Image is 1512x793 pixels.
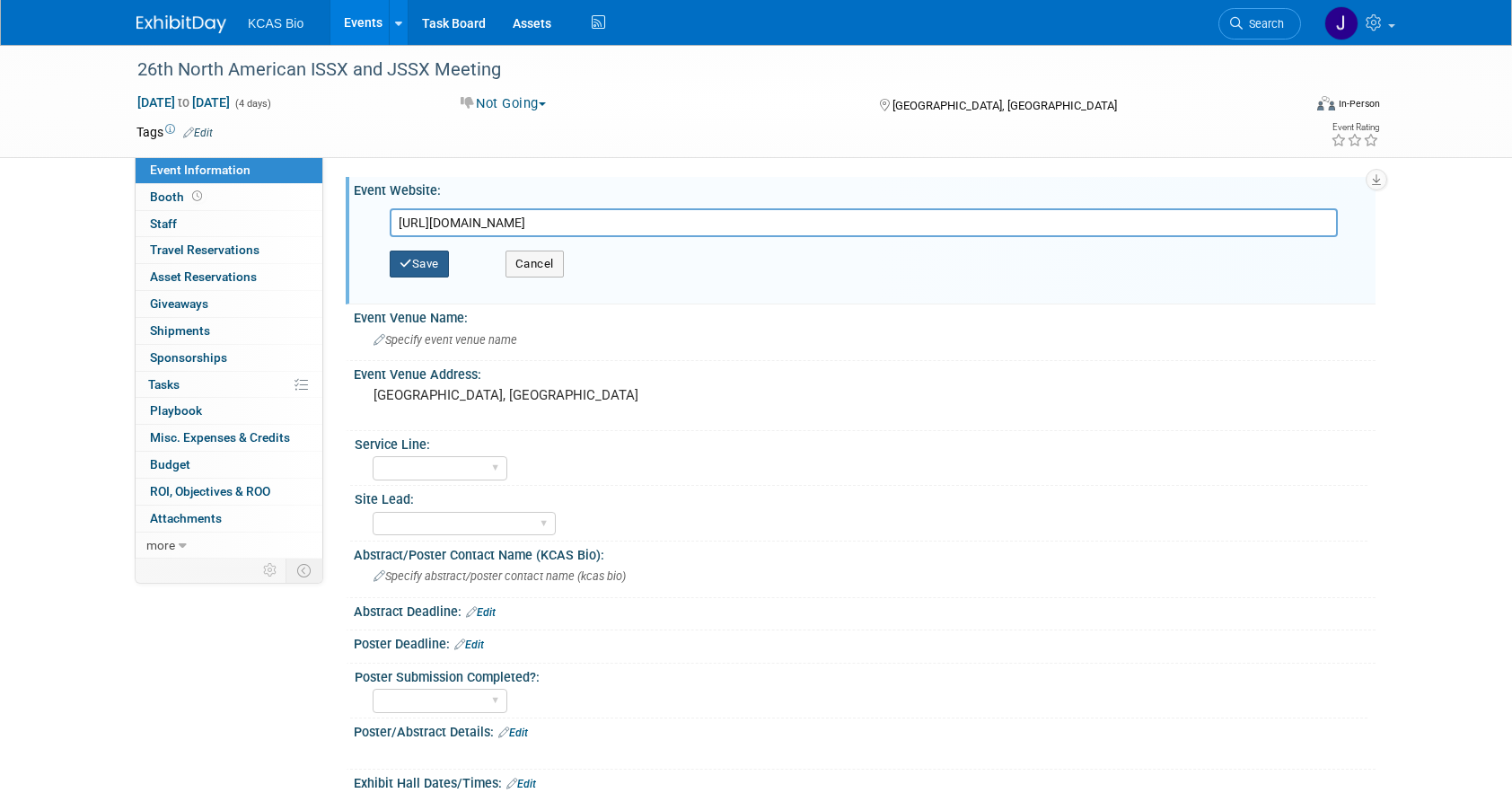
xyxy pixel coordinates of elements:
[1195,93,1380,120] div: Event Format
[136,237,322,263] a: Travel Reservations
[255,559,286,582] td: Personalize Event Tab Strip
[892,99,1117,112] span: [GEOGRAPHIC_DATA], [GEOGRAPHIC_DATA]
[150,430,290,445] span: Misc. Expenses & Credits
[506,778,536,790] a: Edit
[150,350,227,365] span: Sponsorships
[136,318,322,344] a: Shipments
[150,484,270,498] span: ROI, Objectives & ROO
[150,457,190,471] span: Budget
[1338,97,1380,110] div: In-Person
[150,216,177,231] span: Staff
[131,54,1274,86] div: 26th North American ISSX and JSSX Meeting
[390,251,449,278] button: Save
[355,664,1367,686] div: Poster Submission Completed?:
[233,98,271,110] span: (4 days)
[150,296,208,311] span: Giveaways
[150,511,222,525] span: Attachments
[189,189,206,203] span: Booth not reserved yet
[248,16,303,31] span: KCAS Bio
[136,15,226,33] img: ExhibitDay
[136,345,322,371] a: Sponsorships
[136,452,322,478] a: Budget
[150,323,210,338] span: Shipments
[354,177,1376,199] div: Event Website:
[150,189,206,204] span: Booth
[148,377,180,392] span: Tasks
[175,95,192,110] span: to
[136,533,322,559] a: more
[354,770,1376,793] div: Exhibit Hall Dates/Times:
[136,506,322,532] a: Attachments
[374,569,626,583] span: Specify abstract/poster contact name (kcas bio)
[136,425,322,451] a: Misc. Expenses & Credits
[454,639,484,651] a: Edit
[183,127,213,139] a: Edit
[1243,17,1284,31] span: Search
[374,387,760,403] pre: [GEOGRAPHIC_DATA], [GEOGRAPHIC_DATA]
[1218,8,1301,40] a: Search
[136,184,322,210] a: Booth
[454,94,553,113] button: Not Going
[390,208,1338,237] input: Enter URL
[1331,123,1379,132] div: Event Rating
[354,630,1376,654] div: Poster Deadline:
[354,304,1376,327] div: Event Venue Name:
[136,372,322,398] a: Tasks
[150,403,202,418] span: Playbook
[354,542,1376,564] div: Abstract/Poster Contact Name (KCAS Bio):
[354,718,1376,742] div: Poster/Abstract Details:
[498,727,528,739] a: Edit
[136,264,322,290] a: Asset Reservations
[150,269,257,284] span: Asset Reservations
[354,361,1376,383] div: Event Venue Address:
[150,163,251,177] span: Event Information
[146,538,175,552] span: more
[355,431,1367,454] div: Service Line:
[136,291,322,317] a: Giveaways
[136,211,322,237] a: Staff
[136,398,322,424] a: Playbook
[354,598,1376,621] div: Abstract Deadline:
[136,94,231,110] span: [DATE] [DATE]
[374,333,517,347] span: Specify event venue name
[505,251,564,278] button: Cancel
[150,242,259,257] span: Travel Reservations
[136,123,213,141] td: Tags
[355,486,1367,508] div: Site Lead:
[1317,96,1335,110] img: Format-Inperson.png
[286,559,323,582] td: Toggle Event Tabs
[136,479,322,505] a: ROI, Objectives & ROO
[466,606,496,619] a: Edit
[1324,6,1358,40] img: Jason Hannah
[136,157,322,183] a: Event Information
